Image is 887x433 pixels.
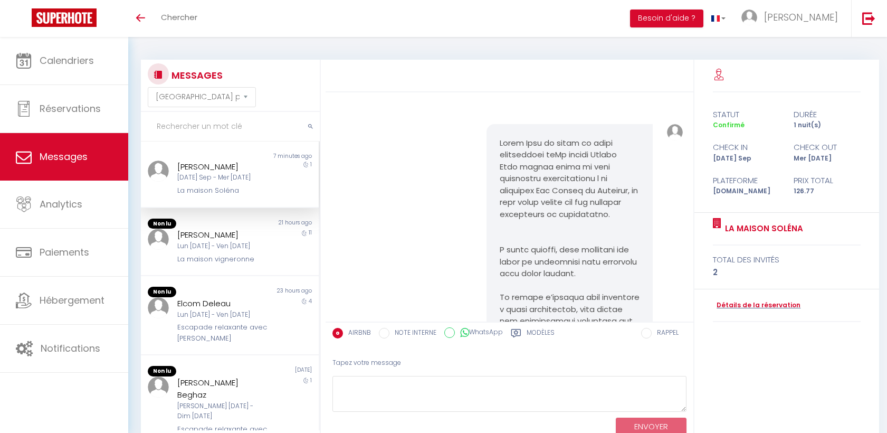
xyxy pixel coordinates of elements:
[343,328,371,340] label: AIRBNB
[148,366,176,376] span: Non lu
[713,266,861,279] div: 2
[787,186,867,196] div: 126.77
[652,328,679,340] label: RAPPEL
[310,376,312,384] span: 1
[40,102,101,115] span: Réservations
[741,10,757,25] img: ...
[787,154,867,164] div: Mer [DATE]
[706,186,787,196] div: [DOMAIN_NAME]
[721,222,803,235] a: La maison Soléna
[787,141,867,154] div: check out
[148,219,176,229] span: Non lu
[332,350,686,376] div: Tapez votre message
[148,229,169,250] img: ...
[787,108,867,121] div: durée
[787,120,867,130] div: 1 nuit(s)
[40,54,94,67] span: Calendriers
[713,253,861,266] div: total des invités
[148,287,176,297] span: Non lu
[177,297,267,310] div: Elcom Deleau
[706,141,787,154] div: check in
[630,10,703,27] button: Besoin d'aide ?
[310,161,312,168] span: 1
[177,322,267,344] div: Escapade relaxante avec [PERSON_NAME]
[40,197,82,211] span: Analytics
[40,150,88,163] span: Messages
[141,112,320,142] input: Rechercher un mot clé
[177,173,267,183] div: [DATE] Sep - Mer [DATE]
[161,12,197,23] span: Chercher
[40,246,89,259] span: Paiements
[148,297,169,318] img: ...
[177,401,267,421] div: [PERSON_NAME] [DATE] - Dim [DATE]
[667,124,683,140] img: ...
[41,342,100,355] span: Notifications
[389,328,436,340] label: NOTE INTERNE
[455,327,503,339] label: WhatsApp
[706,174,787,187] div: Plateforme
[862,12,875,25] img: logout
[177,241,267,251] div: Lun [DATE] - Ven [DATE]
[787,174,867,187] div: Prix total
[169,63,223,87] h3: MESSAGES
[177,376,267,401] div: [PERSON_NAME] Beghaz
[713,120,745,129] span: Confirmé
[40,294,104,307] span: Hébergement
[309,297,312,305] span: 4
[230,152,318,161] div: 7 minutes ago
[230,219,318,229] div: 21 hours ago
[177,229,267,241] div: [PERSON_NAME]
[706,108,787,121] div: statut
[706,154,787,164] div: [DATE] Sep
[230,287,318,297] div: 23 hours ago
[32,8,97,27] img: Super Booking
[764,11,838,24] span: [PERSON_NAME]
[230,366,318,376] div: [DATE]
[177,161,267,173] div: [PERSON_NAME]
[309,229,312,237] span: 11
[148,376,169,398] img: ...
[177,254,267,265] div: La maison vigneronne
[527,328,555,341] label: Modèles
[148,161,169,182] img: ...
[177,185,267,196] div: La maison Soléna
[713,300,800,310] a: Détails de la réservation
[177,310,267,320] div: Lun [DATE] - Ven [DATE]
